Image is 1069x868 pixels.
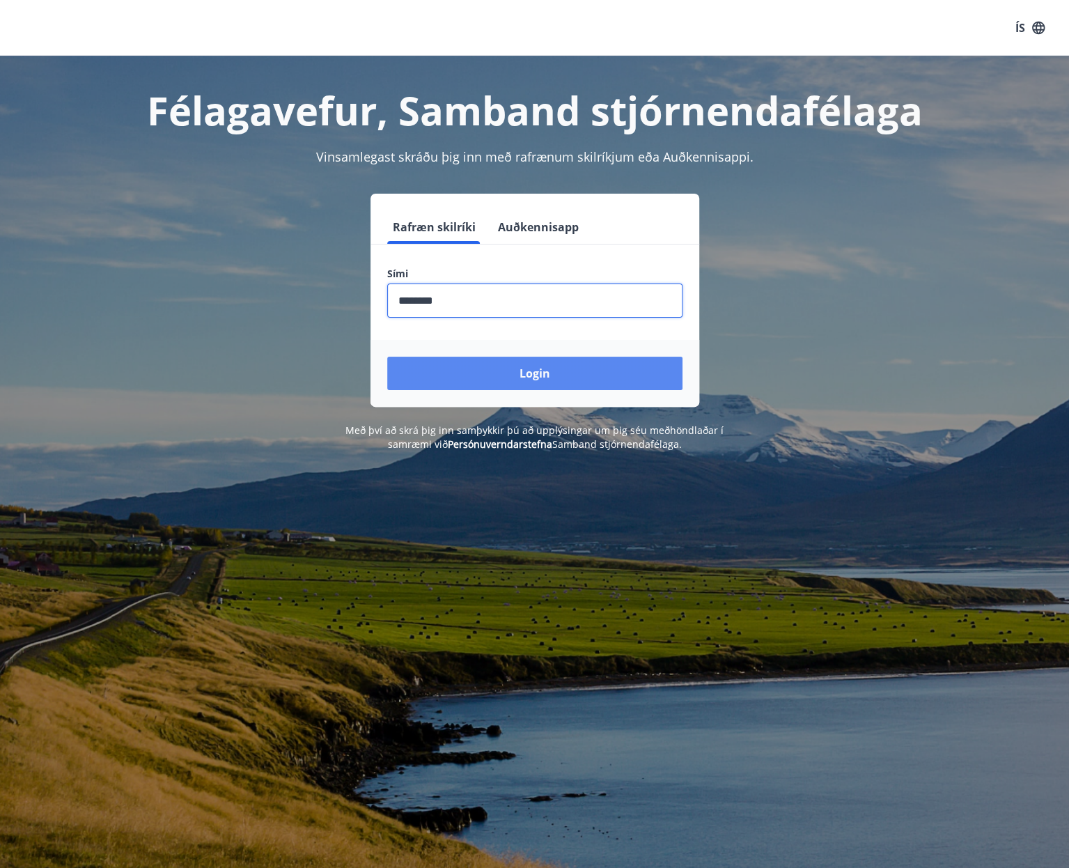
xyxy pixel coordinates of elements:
button: ÍS [1008,15,1052,40]
button: Login [387,357,682,390]
h1: Félagavefur, Samband stjórnendafélaga [50,84,1020,137]
button: Auðkennisapp [492,210,584,244]
span: Vinsamlegast skráðu þig inn með rafrænum skilríkjum eða Auðkennisappi. [316,148,754,165]
label: Sími [387,267,682,281]
button: Rafræn skilríki [387,210,481,244]
span: Með því að skrá þig inn samþykkir þú að upplýsingar um þig séu meðhöndlaðar í samræmi við Samband... [345,424,724,451]
a: Persónuverndarstefna [448,437,552,451]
